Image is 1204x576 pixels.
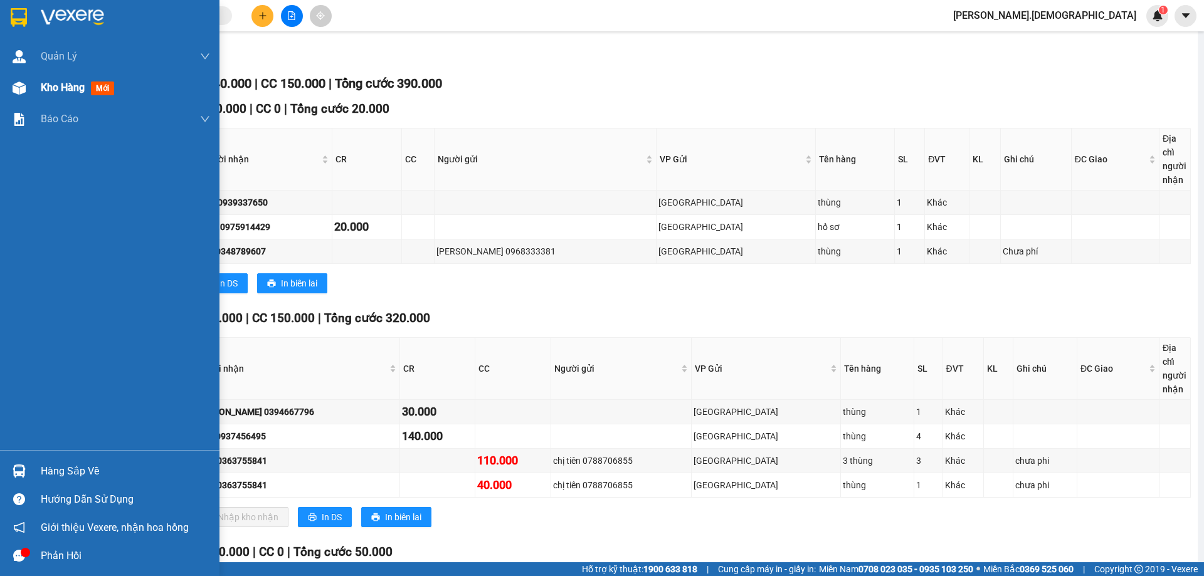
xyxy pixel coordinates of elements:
[1001,128,1072,191] th: Ghi chú
[402,427,473,445] div: 140.000
[400,338,476,400] th: CR
[310,5,332,27] button: aim
[983,562,1074,576] span: Miền Bắc
[322,510,342,524] span: In DS
[194,507,288,527] button: downloadNhập kho nhận
[969,128,1001,191] th: KL
[943,8,1146,23] span: [PERSON_NAME].[DEMOGRAPHIC_DATA]
[553,454,689,468] div: chị tiên 0788706855
[91,81,114,95] span: mới
[718,562,816,576] span: Cung cấp máy in - giấy in:
[316,11,325,20] span: aim
[361,507,431,527] button: printerIn biên lai
[13,81,26,95] img: warehouse-icon
[927,220,966,234] div: Khác
[1175,5,1196,27] button: caret-down
[252,311,315,325] span: CC 150.000
[692,424,841,449] td: Sài Gòn
[927,244,966,258] div: Khác
[1161,6,1165,14] span: 1
[13,464,26,478] img: warehouse-icon
[897,196,922,209] div: 1
[841,338,914,400] th: Tên hàng
[692,449,841,473] td: Sài Gòn
[945,429,982,443] div: Khác
[329,76,332,91] span: |
[200,51,210,61] span: down
[897,244,922,258] div: 1
[200,114,210,124] span: down
[402,128,435,191] th: CC
[695,362,828,375] span: VP Gửi
[200,220,329,234] div: Thái 0975914429
[195,454,398,468] div: Phúc 0363755841
[246,311,249,325] span: |
[41,111,78,127] span: Báo cáo
[257,273,327,293] button: printerIn biên lai
[324,311,430,325] span: Tổng cước 320.000
[13,113,26,126] img: solution-icon
[201,152,319,166] span: Người nhận
[258,11,267,20] span: plus
[897,220,922,234] div: 1
[371,513,380,523] span: printer
[692,473,841,498] td: Sài Gòn
[916,405,940,419] div: 1
[287,11,296,20] span: file-add
[914,338,943,400] th: SL
[250,102,253,116] span: |
[11,8,27,27] img: logo-vxr
[13,493,25,505] span: question-circle
[925,128,969,191] th: ĐVT
[943,338,985,400] th: ĐVT
[195,478,398,492] div: Phúc 0363755841
[554,362,679,375] span: Người gửi
[694,405,838,419] div: [GEOGRAPHIC_DATA]
[256,102,281,116] span: CC 0
[657,191,816,215] td: Sài Gòn
[13,521,25,533] span: notification
[259,545,284,559] span: CC 0
[438,152,643,166] span: Người gửi
[916,429,940,443] div: 4
[658,196,814,209] div: [GEOGRAPHIC_DATA]
[1003,244,1069,258] div: Chưa phí
[293,545,393,559] span: Tổng cước 50.000
[818,244,892,258] div: thùng
[1080,362,1146,375] span: ĐC Giao
[267,279,276,289] span: printer
[553,478,689,492] div: chị tiên 0788706855
[251,5,273,27] button: plus
[694,454,838,468] div: [GEOGRAPHIC_DATA]
[195,405,398,419] div: [PERSON_NAME] 0394667796
[334,218,399,236] div: 20.000
[308,513,317,523] span: printer
[1163,132,1187,187] div: Địa chỉ người nhận
[284,102,287,116] span: |
[477,476,549,494] div: 40.000
[290,102,389,116] span: Tổng cước 20.000
[1163,341,1187,396] div: Địa chỉ người nhận
[945,405,982,419] div: Khác
[1083,562,1085,576] span: |
[1013,338,1077,400] th: Ghi chú
[1015,454,1075,468] div: chưa phi
[41,81,85,93] span: Kho hàng
[200,244,329,258] div: Nhi 0348789607
[41,48,77,64] span: Quản Lý
[927,196,966,209] div: Khác
[180,311,243,325] span: CR 170.000
[818,196,892,209] div: thùng
[843,478,912,492] div: thùng
[196,362,387,375] span: Người nhận
[255,76,258,91] span: |
[385,510,421,524] span: In biên lai
[281,276,317,290] span: In biên lai
[707,562,709,576] span: |
[843,405,912,419] div: thùng
[475,338,551,400] th: CC
[1134,565,1143,573] span: copyright
[858,564,973,574] strong: 0708 023 035 - 0935 103 250
[287,545,290,559] span: |
[436,244,653,258] div: [PERSON_NAME] 0968333381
